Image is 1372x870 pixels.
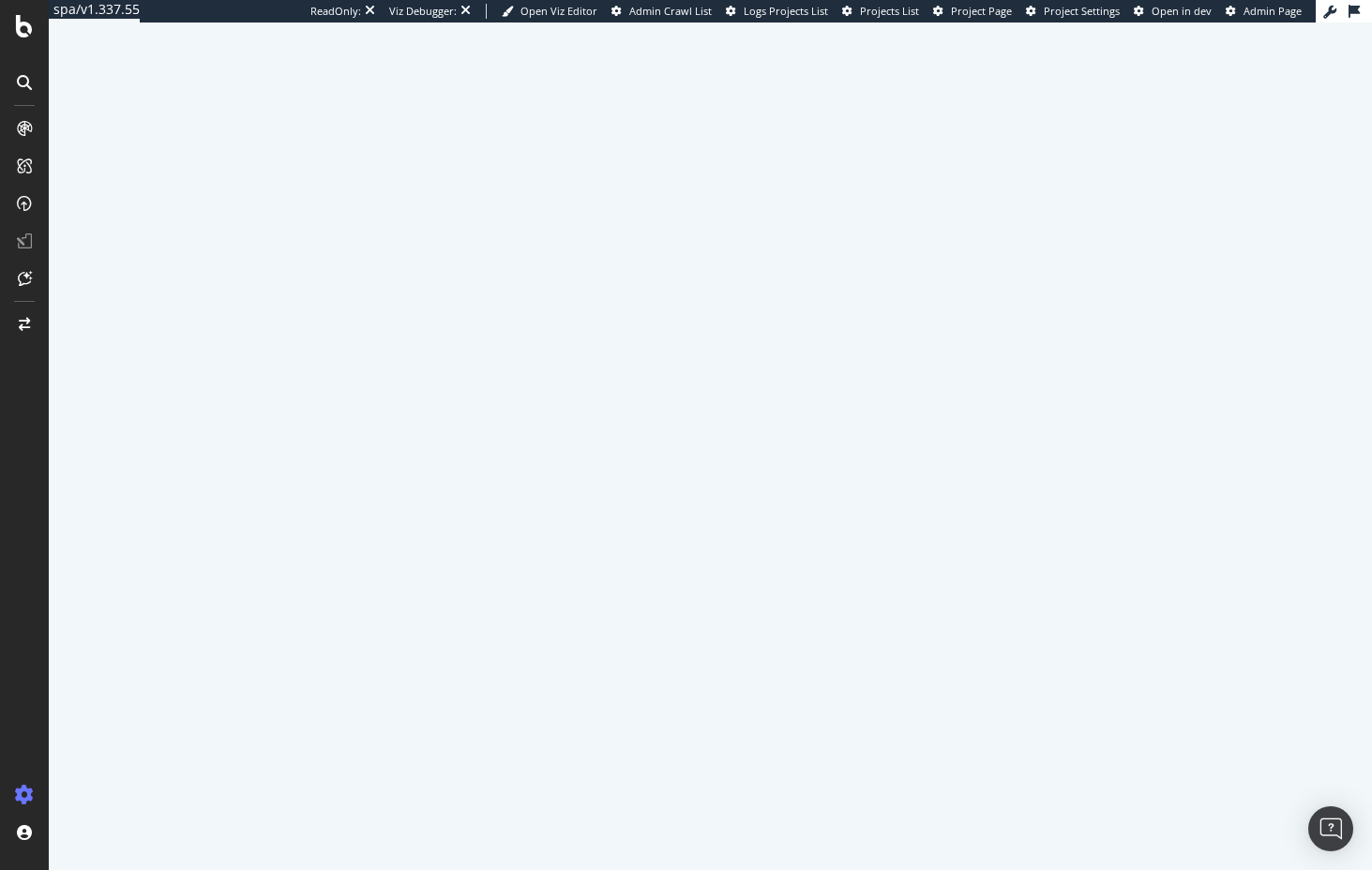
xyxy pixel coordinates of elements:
span: Project Settings [1044,4,1120,18]
div: animation [643,397,778,465]
span: Logs Projects List [744,4,828,18]
span: Admin Page [1244,4,1302,18]
a: Projects List [842,4,919,19]
span: Project Page [951,4,1012,18]
a: Project Settings [1026,4,1120,19]
a: Open Viz Editor [502,4,597,19]
a: Logs Projects List [726,4,828,19]
span: Open Viz Editor [520,4,597,18]
span: Admin Crawl List [629,4,712,18]
a: Admin Page [1226,4,1302,19]
a: Project Page [933,4,1012,19]
span: Projects List [860,4,919,18]
a: Admin Crawl List [611,4,712,19]
div: Viz Debugger: [389,4,457,19]
div: Open Intercom Messenger [1308,806,1353,851]
span: Open in dev [1152,4,1212,18]
a: Open in dev [1134,4,1212,19]
div: ReadOnly: [310,4,361,19]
